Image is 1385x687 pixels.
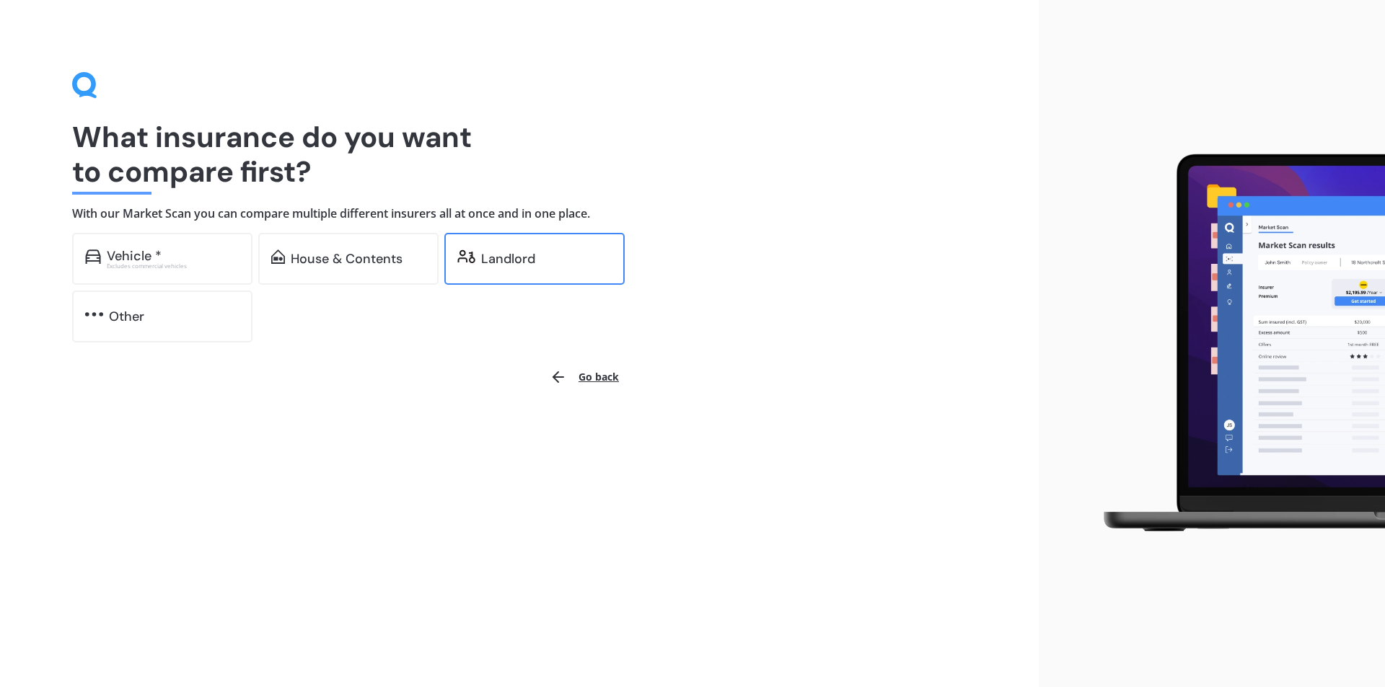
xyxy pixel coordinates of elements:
[72,120,967,189] h1: What insurance do you want to compare first?
[85,307,103,322] img: other.81dba5aafe580aa69f38.svg
[457,249,475,264] img: landlord.470ea2398dcb263567d0.svg
[109,309,144,324] div: Other
[107,249,162,263] div: Vehicle *
[107,263,239,269] div: Excludes commercial vehicles
[85,249,101,264] img: car.f15378c7a67c060ca3f3.svg
[541,360,628,394] button: Go back
[481,252,535,266] div: Landlord
[72,206,967,221] h4: With our Market Scan you can compare multiple different insurers all at once and in one place.
[271,249,285,264] img: home-and-contents.b802091223b8502ef2dd.svg
[291,252,403,266] div: House & Contents
[1083,146,1385,542] img: laptop.webp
